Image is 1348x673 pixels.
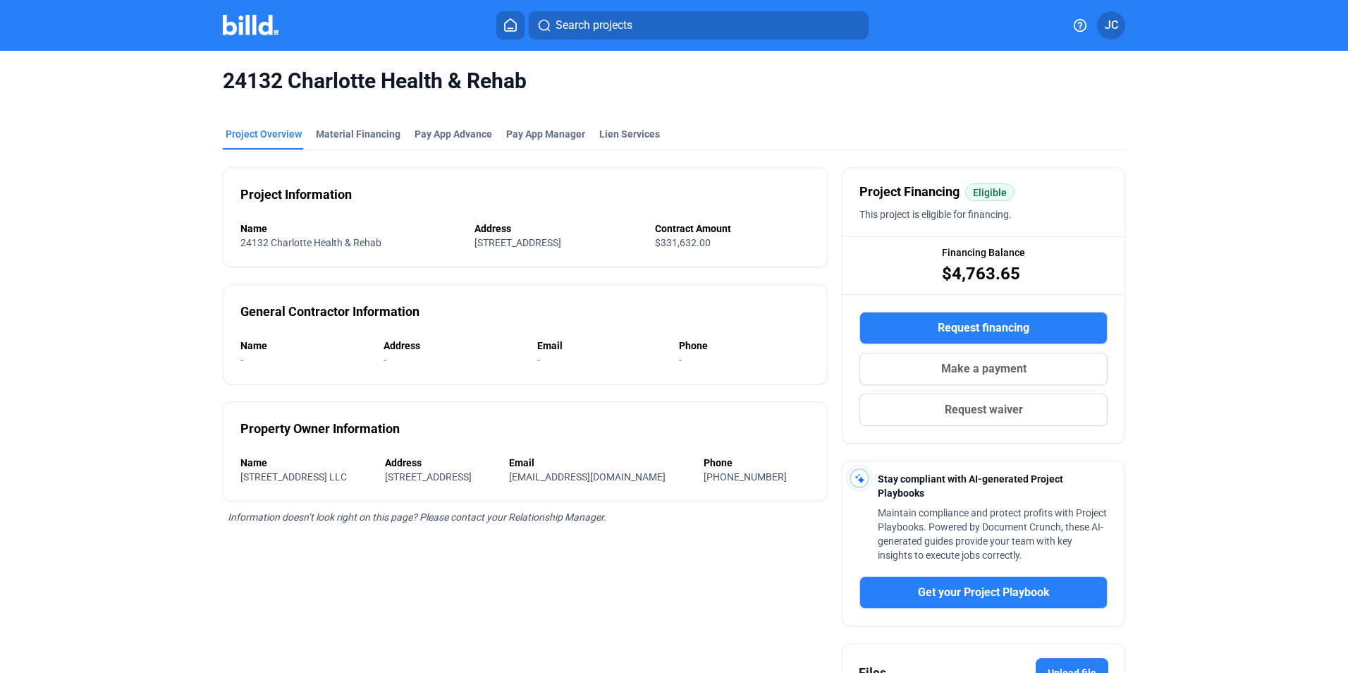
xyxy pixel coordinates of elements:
[240,419,400,439] div: Property Owner Information
[240,471,347,483] span: [STREET_ADDRESS] LLC
[655,237,711,248] span: $331,632.00
[1097,11,1125,40] button: JC
[474,222,640,236] div: Address
[938,320,1029,336] span: Request financing
[385,456,496,470] div: Address
[223,68,1125,95] span: 24132 Charlotte Health & Rehab
[384,354,386,365] span: -
[918,584,1050,601] span: Get your Project Playbook
[679,339,810,353] div: Phone
[240,185,352,205] div: Project Information
[240,354,243,365] span: -
[385,471,472,483] span: [STREET_ADDRESS]
[878,473,1063,499] span: Stay compliant with AI-generated Project Playbooks
[240,222,460,236] div: Name
[240,237,381,248] span: 24132 Charlotte Health & Rehab
[1105,17,1118,34] span: JC
[506,127,585,141] span: Pay App Manager
[228,511,606,523] span: Information doesn’t look right on this page? Please contact your Relationship Manager.
[655,222,810,236] div: Contract Amount
[226,127,302,141] div: Project Overview
[223,15,278,35] img: Billd Company Logo
[942,245,1025,260] span: Financing Balance
[859,394,1108,426] button: Request waiver
[859,576,1108,609] button: Get your Project Playbook
[240,456,371,470] div: Name
[599,127,660,141] div: Lien Services
[859,182,960,202] span: Project Financing
[384,339,522,353] div: Address
[537,354,540,365] span: -
[859,209,1012,220] span: This project is eligible for financing.
[945,401,1023,418] span: Request waiver
[941,360,1027,377] span: Make a payment
[240,339,369,353] div: Name
[474,237,561,248] span: [STREET_ADDRESS]
[704,471,787,483] span: [PHONE_NUMBER]
[942,262,1020,285] span: $4,763.65
[415,127,492,141] div: Pay App Advance
[859,312,1108,344] button: Request financing
[704,456,811,470] div: Phone
[509,456,690,470] div: Email
[859,353,1108,385] button: Make a payment
[537,339,665,353] div: Email
[556,17,632,34] span: Search projects
[679,354,682,365] span: -
[316,127,400,141] div: Material Financing
[529,11,869,40] button: Search projects
[878,507,1107,561] span: Maintain compliance and protect profits with Project Playbooks. Powered by Document Crunch, these...
[240,302,419,322] div: General Contractor Information
[509,471,666,483] span: [EMAIL_ADDRESS][DOMAIN_NAME]
[965,183,1015,201] mat-chip: Eligible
